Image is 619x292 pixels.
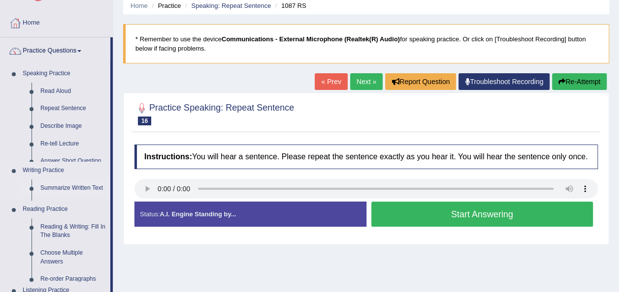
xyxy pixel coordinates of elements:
a: Re-order Paragraphs [36,270,110,288]
a: Practice Questions [0,37,110,62]
h4: You will hear a sentence. Please repeat the sentence exactly as you hear it. You will hear the se... [134,145,598,169]
a: Home [130,2,148,9]
a: Next » [350,73,383,90]
a: Summarize Written Text [36,179,110,197]
a: Describe Image [36,117,110,135]
a: Choose Multiple Answers [36,244,110,270]
b: Instructions: [144,152,192,161]
a: Answer Short Question [36,152,110,170]
a: Writing Practice [18,162,110,179]
a: Read Aloud [36,83,110,100]
a: Write Essay [36,197,110,215]
span: 16 [138,117,151,125]
button: Re-Attempt [552,73,607,90]
button: Report Question [385,73,456,90]
div: Status: [134,202,366,227]
a: « Prev [315,73,347,90]
a: Speaking Practice [18,65,110,83]
a: Repeat Sentence [36,100,110,117]
a: Home [0,9,113,34]
button: Start Answering [371,202,593,227]
blockquote: * Remember to use the device for speaking practice. Or click on [Troubleshoot Recording] button b... [123,24,609,63]
a: Reading & Writing: Fill In The Blanks [36,218,110,244]
li: 1087 RS [273,1,306,10]
a: Troubleshoot Recording [458,73,550,90]
a: Speaking: Repeat Sentence [191,2,271,9]
a: Re-tell Lecture [36,135,110,153]
strong: A.I. Engine Standing by... [160,210,236,218]
b: Communications - External Microphone (Realtek(R) Audio) [222,35,400,43]
a: Reading Practice [18,201,110,218]
li: Practice [149,1,181,10]
h2: Practice Speaking: Repeat Sentence [134,101,294,125]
